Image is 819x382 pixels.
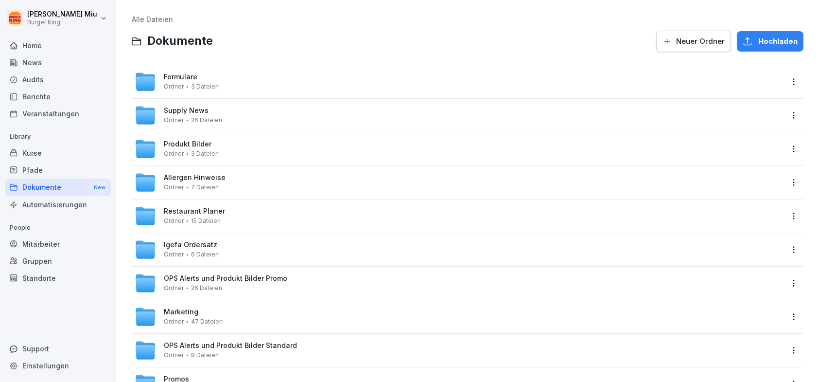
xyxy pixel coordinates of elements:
[5,88,111,105] a: Berichte
[5,71,111,88] a: Audits
[164,83,184,90] span: Ordner
[164,218,184,224] span: Ordner
[91,182,108,193] div: New
[147,34,213,48] span: Dokumente
[758,36,798,47] span: Hochladen
[656,31,731,52] button: Neuer Ordner
[135,239,783,260] a: Igefa OrdersatzOrdner6 Dateien
[135,138,783,160] a: Produkt BilderOrdner3 Dateien
[5,145,111,162] a: Kurse
[164,117,184,124] span: Ordner
[164,207,225,216] span: Restaurant Planer
[191,218,221,224] span: 15 Dateien
[164,241,217,249] span: Igefa Ordersatz
[737,31,803,52] button: Hochladen
[164,174,226,182] span: Allergen Hinweise
[676,36,725,47] span: Neuer Ordner
[135,172,783,193] a: Allergen HinweiseOrdner7 Dateien
[164,352,184,359] span: Ordner
[191,117,222,124] span: 26 Dateien
[164,107,209,115] span: Supply News
[164,251,184,258] span: Ordner
[191,352,219,359] span: 8 Dateien
[191,318,223,325] span: 47 Dateien
[164,73,197,81] span: Formulare
[191,285,222,291] span: 26 Dateien
[191,184,219,191] span: 7 Dateien
[164,318,184,325] span: Ordner
[27,19,97,26] p: Burger King
[5,162,111,179] a: Pfade
[164,342,297,350] span: OPS Alerts und Produkt Bilder Standard
[135,273,783,294] a: OPS Alerts und Produkt Bilder PromoOrdner26 Dateien
[5,54,111,71] a: News
[5,270,111,287] a: Standorte
[191,251,219,258] span: 6 Dateien
[5,179,111,197] a: DokumenteNew
[5,236,111,253] a: Mitarbeiter
[27,10,97,18] p: [PERSON_NAME] Miu
[135,71,783,92] a: FormulareOrdner3 Dateien
[164,140,211,148] span: Produkt Bilder
[5,253,111,270] a: Gruppen
[164,150,184,157] span: Ordner
[135,205,783,227] a: Restaurant PlanerOrdner15 Dateien
[164,274,287,283] span: OPS Alerts und Produkt Bilder Promo
[5,196,111,213] a: Automatisierungen
[135,340,783,361] a: OPS Alerts und Produkt Bilder StandardOrdner8 Dateien
[5,220,111,236] p: People
[135,306,783,327] a: MarketingOrdner47 Dateien
[164,308,198,316] span: Marketing
[5,340,111,357] div: Support
[5,37,111,54] a: Home
[5,357,111,374] a: Einstellungen
[191,150,219,157] span: 3 Dateien
[164,184,184,191] span: Ordner
[5,179,111,197] div: Dokumente
[5,105,111,122] a: Veranstaltungen
[132,15,173,23] a: Alle Dateien
[135,105,783,126] a: Supply NewsOrdner26 Dateien
[164,285,184,291] span: Ordner
[191,83,219,90] span: 3 Dateien
[5,129,111,145] p: Library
